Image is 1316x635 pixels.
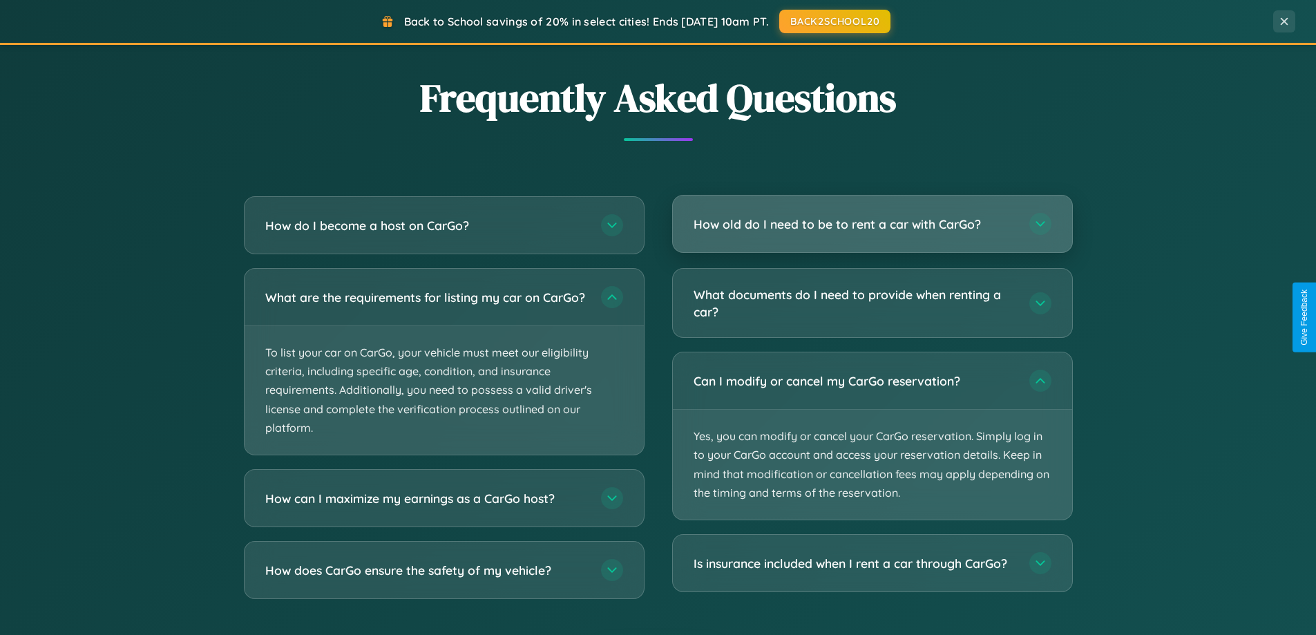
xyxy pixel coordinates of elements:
p: Yes, you can modify or cancel your CarGo reservation. Simply log in to your CarGo account and acc... [673,410,1072,520]
button: BACK2SCHOOL20 [779,10,890,33]
p: To list your car on CarGo, your vehicle must meet our eligibility criteria, including specific ag... [245,326,644,455]
h3: Is insurance included when I rent a car through CarGo? [694,555,1015,572]
h3: Can I modify or cancel my CarGo reservation? [694,372,1015,390]
h3: How does CarGo ensure the safety of my vehicle? [265,562,587,579]
span: Back to School savings of 20% in select cities! Ends [DATE] 10am PT. [404,15,769,28]
div: Give Feedback [1299,290,1309,345]
h3: How do I become a host on CarGo? [265,217,587,234]
h3: How can I maximize my earnings as a CarGo host? [265,490,587,507]
h3: How old do I need to be to rent a car with CarGo? [694,216,1015,233]
h3: What documents do I need to provide when renting a car? [694,286,1015,320]
h2: Frequently Asked Questions [244,71,1073,124]
h3: What are the requirements for listing my car on CarGo? [265,289,587,306]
